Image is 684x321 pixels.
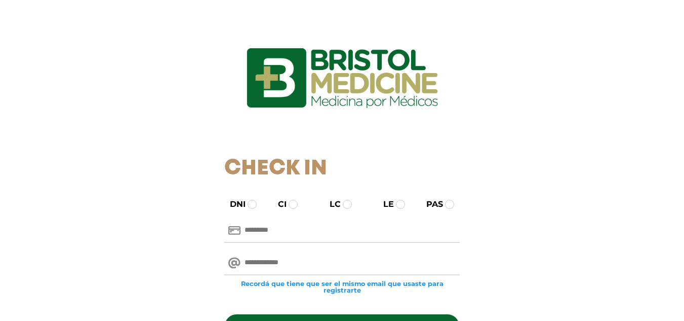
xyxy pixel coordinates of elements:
img: logo_ingresarbristol.jpg [206,12,479,144]
small: Recordá que tiene que ser el mismo email que usaste para registrarte [224,280,460,294]
label: LE [374,198,394,210]
label: DNI [221,198,246,210]
label: LC [320,198,341,210]
label: PAS [417,198,443,210]
h1: Check In [224,156,460,182]
label: CI [269,198,287,210]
